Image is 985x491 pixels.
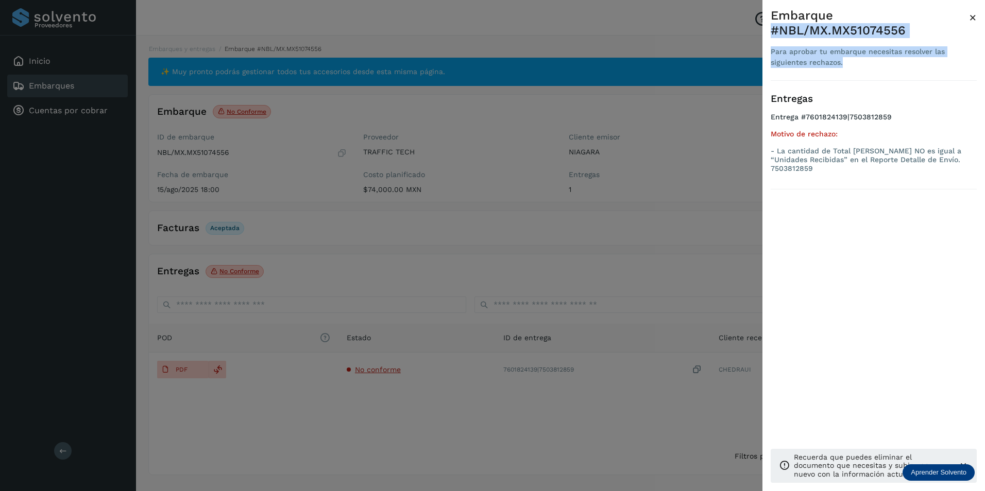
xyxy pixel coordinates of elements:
p: Recuerda que puedes eliminar el documento que necesitas y subir uno nuevo con la información actu... [794,453,950,479]
p: - La cantidad de Total [PERSON_NAME] NO es igual a “Unidades Recibidas” en el Reporte Detalle de ... [771,147,977,172]
p: Aprender Solvento [911,468,966,477]
button: Close [969,8,977,27]
div: Para aprobar tu embarque necesitas resolver las siguientes rechazos. [771,46,969,68]
div: Aprender Solvento [903,464,975,481]
h4: Entrega #7601824139|7503812859 [771,113,977,130]
span: × [969,10,977,25]
h3: Entregas [771,93,977,105]
h5: Motivo de rechazo: [771,130,977,138]
div: Embarque #NBL/MX.MX51074556 [771,8,969,38]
